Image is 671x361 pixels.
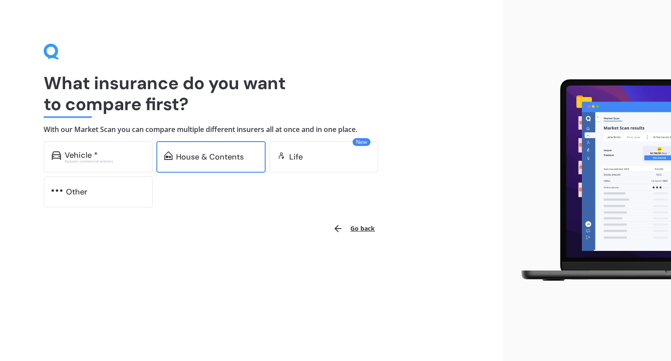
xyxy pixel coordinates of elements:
[510,75,671,286] img: laptop.webp
[44,125,460,134] h4: With our Market Scan you can compare multiple different insurers all at once and in one place.
[65,160,145,163] div: Excludes commercial vehicles
[277,151,286,160] img: life.f720d6a2d7cdcd3ad642.svg
[66,187,87,196] div: Other
[52,186,62,195] img: other.81dba5aafe580aa69f38.svg
[353,138,370,146] span: New
[164,151,173,160] img: home-and-contents.b802091223b8502ef2dd.svg
[176,153,244,161] div: House & Contents
[289,153,303,161] div: Life
[65,151,98,160] div: Vehicle *
[328,218,380,239] button: Go back
[44,73,460,115] h1: What insurance do you want to compare first?
[52,151,61,160] img: car.f15378c7a67c060ca3f3.svg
